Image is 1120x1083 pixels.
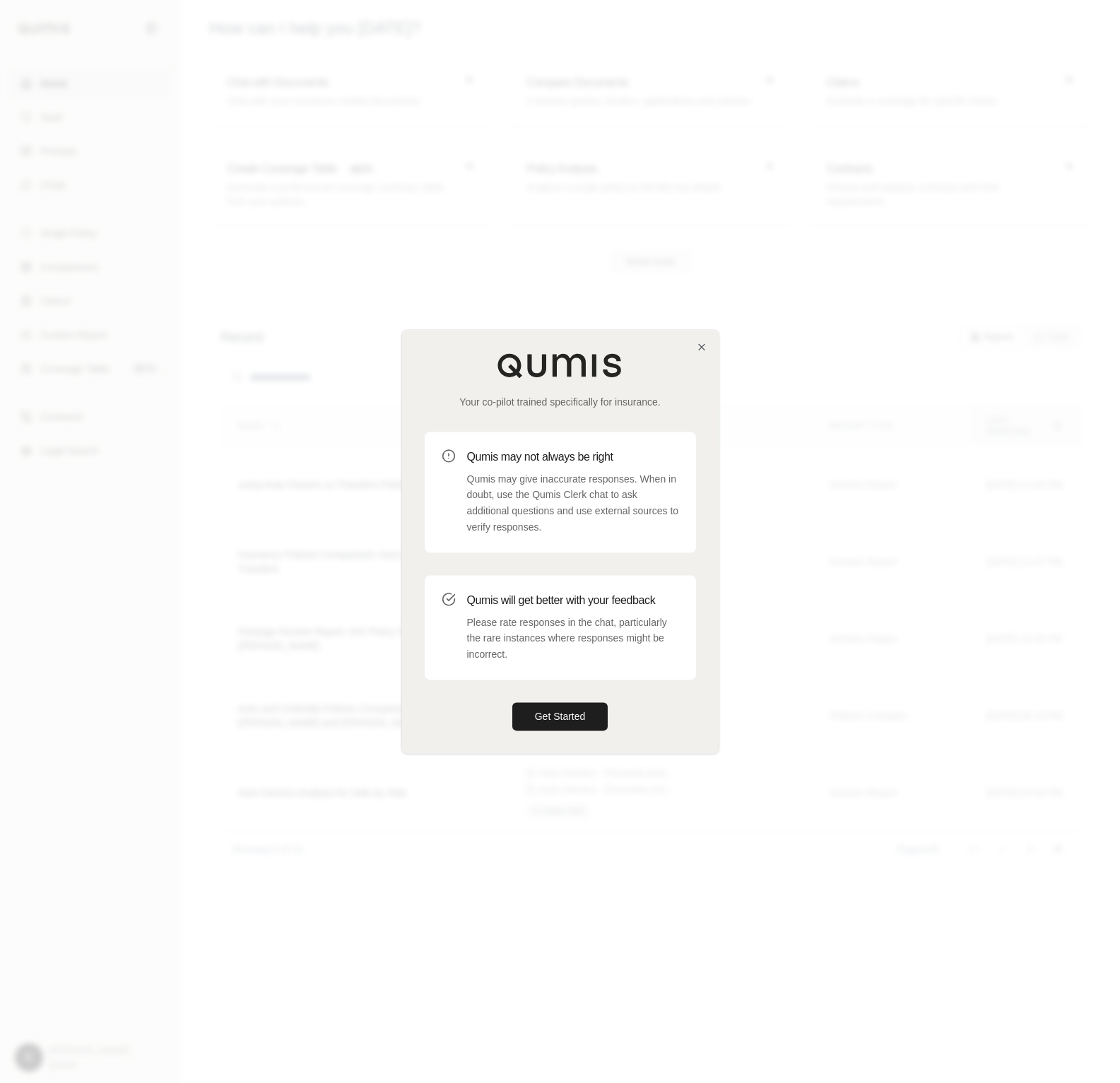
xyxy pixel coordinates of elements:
p: Please rate responses in the chat, particularly the rare instances where responses might be incor... [467,615,679,663]
p: Your co-pilot trained specifically for insurance. [425,395,696,409]
h3: Qumis will get better with your feedback [467,592,679,609]
button: Get Started [512,702,608,730]
img: Qumis Logo [497,353,624,378]
p: Qumis may give inaccurate responses. When in doubt, use the Qumis Clerk chat to ask additional qu... [467,471,679,535]
h3: Qumis may not always be right [467,449,679,466]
